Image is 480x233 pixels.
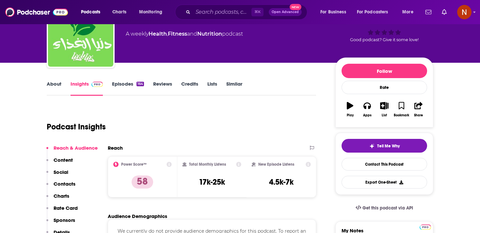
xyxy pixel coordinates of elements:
a: Pro website [420,224,431,230]
span: Open Advanced [272,10,299,14]
img: Podchaser - Follow, Share and Rate Podcasts [5,6,68,18]
button: open menu [398,7,422,17]
p: Reach & Audience [54,145,98,151]
h2: Total Monthly Listens [189,162,226,167]
button: Apps [359,98,376,121]
a: InsightsPodchaser Pro [71,81,103,96]
a: Reviews [153,81,172,96]
button: Show profile menu [457,5,472,19]
button: open menu [135,7,171,17]
a: Lists [207,81,217,96]
p: Charts [54,193,69,199]
button: Sponsors [46,217,75,229]
div: Play [347,113,354,117]
span: ⌘ K [251,8,264,16]
button: Share [410,98,427,121]
a: Credits [181,81,198,96]
span: Get this podcast via API [362,205,413,211]
span: and [187,31,197,37]
button: Reach & Audience [46,145,98,157]
span: For Podcasters [357,8,388,17]
span: , [167,31,168,37]
div: 58Good podcast? Give it some love! [335,6,433,46]
div: A weekly podcast [126,30,243,38]
a: Nutrition [197,31,222,37]
button: Play [342,98,359,121]
h3: 4.5k-7k [269,177,294,187]
button: Charts [46,193,69,205]
button: Open AdvancedNew [269,8,302,16]
h2: Audience Demographics [108,213,167,219]
p: Rate Card [54,205,78,211]
a: Episodes164 [112,81,144,96]
a: About [47,81,61,96]
a: Charts [108,7,130,17]
button: open menu [76,7,109,17]
span: Monitoring [139,8,162,17]
a: Health [149,31,167,37]
span: Good podcast? Give it some love! [350,37,419,42]
span: New [290,4,301,10]
button: List [376,98,393,121]
div: Rate [342,81,427,94]
img: Podchaser Pro [420,225,431,230]
div: 164 [136,82,144,86]
a: Show notifications dropdown [439,7,449,18]
a: Contact This Podcast [342,158,427,171]
h3: 17k-25k [199,177,225,187]
button: Rate Card [46,205,78,217]
div: List [382,113,387,117]
p: Social [54,169,68,175]
button: Follow [342,64,427,78]
img: Podchaser Pro [91,82,103,87]
button: Contacts [46,181,75,193]
button: Export One-Sheet [342,176,427,189]
span: Logged in as AdelNBM [457,5,472,19]
button: open menu [316,7,354,17]
div: Apps [363,113,372,117]
div: Bookmark [394,113,409,117]
img: tell me why sparkle [369,143,375,149]
a: Get this podcast via API [350,200,418,216]
a: Show notifications dropdown [423,7,434,18]
span: Tell Me Why [377,143,400,149]
span: Charts [112,8,126,17]
h1: Podcast Insights [47,122,106,132]
img: User Profile [457,5,472,19]
a: Fitness [168,31,187,37]
button: Bookmark [393,98,410,121]
div: Share [414,113,423,117]
button: Content [46,157,73,169]
button: open menu [353,7,398,17]
h2: New Episode Listens [258,162,294,167]
span: Podcasts [81,8,100,17]
p: Sponsors [54,217,75,223]
p: Contacts [54,181,75,187]
span: More [402,8,413,17]
div: Search podcasts, credits, & more... [181,5,313,20]
button: tell me why sparkleTell Me Why [342,139,427,153]
p: 58 [132,175,153,189]
a: Similar [226,81,242,96]
p: Content [54,157,73,163]
input: Search podcasts, credits, & more... [193,7,251,17]
h2: Reach [108,145,123,151]
img: دنيا الغذاء [48,1,113,67]
h2: Power Score™ [121,162,147,167]
button: Social [46,169,68,181]
span: For Business [320,8,346,17]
